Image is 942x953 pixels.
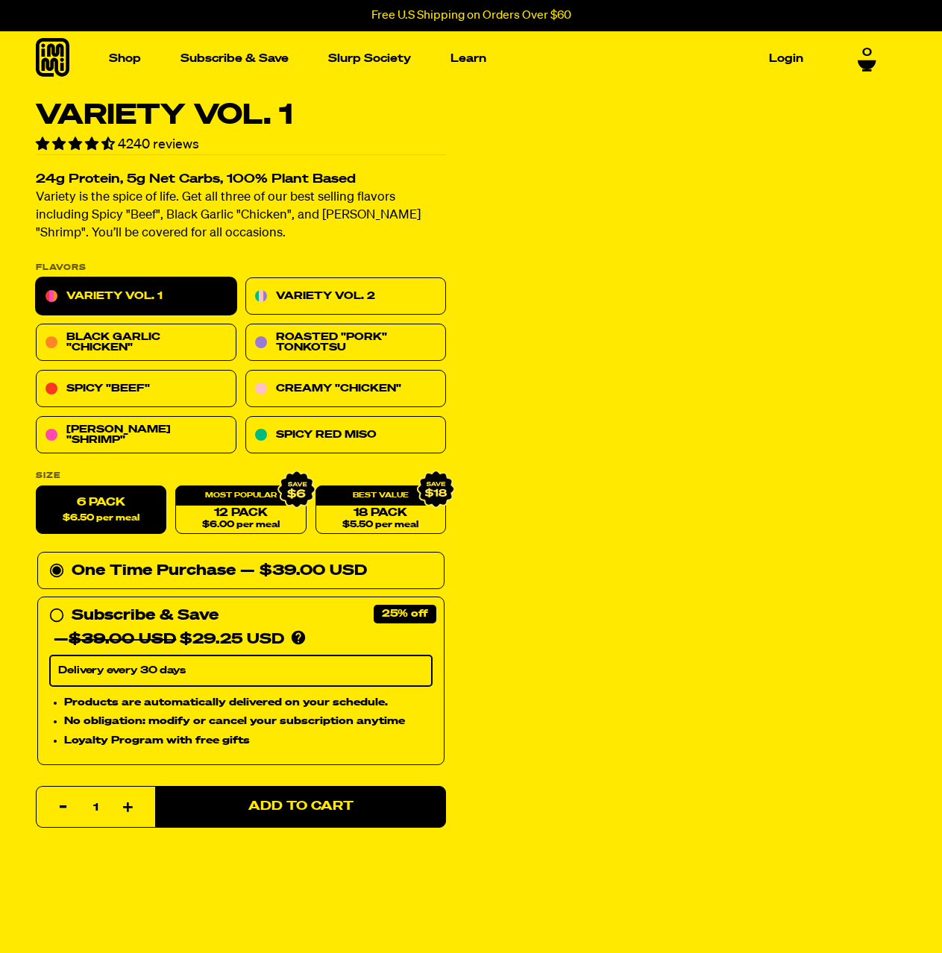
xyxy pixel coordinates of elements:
[36,101,446,130] h1: Variety Vol. 1
[342,520,418,530] span: $5.50 per meal
[245,278,446,315] a: Variety Vol. 2
[858,46,876,72] a: 0
[202,520,280,530] span: $6.00 per meal
[245,371,446,408] a: Creamy "Chicken"
[36,324,236,362] a: Black Garlic "Chicken"
[36,371,236,408] a: Spicy "Beef"
[103,31,809,86] nav: Main navigation
[49,655,433,687] select: Subscribe & Save —$39.00 USD$29.25 USD Products are automatically delivered on your schedule. No ...
[248,801,354,814] span: Add to Cart
[63,514,139,523] span: $6.50 per meal
[155,786,446,828] button: Add to Cart
[45,787,146,828] input: quantity
[54,628,284,652] div: — $29.25 USD
[245,417,446,454] a: Spicy Red Miso
[49,559,433,583] div: One Time Purchase
[64,694,433,711] li: Products are automatically delivered on your schedule.
[103,47,147,70] a: Shop
[118,138,199,151] span: 4240 reviews
[36,472,446,480] label: Size
[36,417,236,454] a: [PERSON_NAME] "Shrimp"
[36,278,236,315] a: Variety Vol. 1
[69,632,176,647] del: $39.00 USD
[245,324,446,362] a: Roasted "Pork" Tonkotsu
[36,174,446,186] h2: 24g Protein, 5g Net Carbs, 100% Plant Based
[36,138,118,151] span: 4.55 stars
[322,47,417,70] a: Slurp Society
[315,486,446,535] a: 18 Pack$5.50 per meal
[72,604,219,628] div: Subscribe & Save
[64,714,433,730] li: No obligation: modify or cancel your subscription anytime
[36,189,446,243] p: Variety is the spice of life. Get all three of our best selling flavors including Spicy "Beef", B...
[240,559,367,583] div: — $39.00 USD
[36,486,166,535] label: 6 Pack
[36,264,446,272] p: Flavors
[175,47,295,70] a: Subscribe & Save
[445,47,492,70] a: Learn
[763,47,809,70] a: Login
[371,9,571,22] p: Free U.S Shipping on Orders Over $60
[64,733,433,749] li: Loyalty Program with free gifts
[862,46,872,60] span: 0
[175,486,306,535] a: 12 Pack$6.00 per meal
